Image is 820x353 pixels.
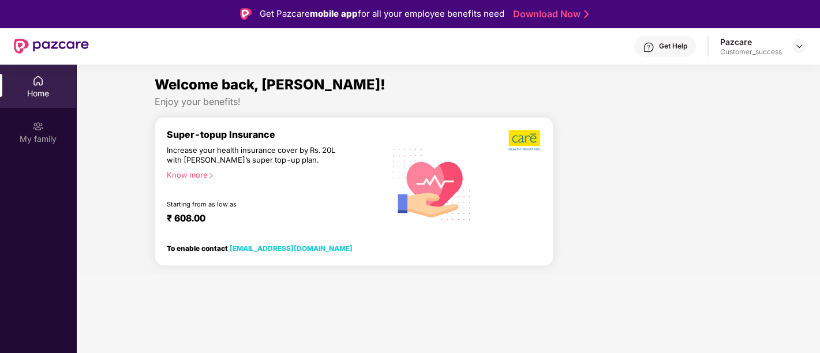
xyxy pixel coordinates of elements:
[208,172,214,179] span: right
[584,8,589,20] img: Stroke
[240,8,252,20] img: Logo
[310,8,358,19] strong: mobile app
[659,42,687,51] div: Get Help
[385,136,478,231] img: svg+xml;base64,PHN2ZyB4bWxucz0iaHR0cDovL3d3dy53My5vcmcvMjAwMC9zdmciIHhtbG5zOnhsaW5rPSJodHRwOi8vd3...
[720,47,782,57] div: Customer_success
[167,213,374,227] div: ₹ 608.00
[32,121,44,132] img: svg+xml;base64,PHN2ZyB3aWR0aD0iMjAiIGhlaWdodD0iMjAiIHZpZXdCb3g9IjAgMCAyMCAyMCIgZmlsbD0ibm9uZSIgeG...
[643,42,654,53] img: svg+xml;base64,PHN2ZyBpZD0iSGVscC0zMngzMiIgeG1sbnM9Imh0dHA6Ly93d3cudzMub3JnLzIwMDAvc3ZnIiB3aWR0aD...
[513,8,585,20] a: Download Now
[795,42,804,51] img: svg+xml;base64,PHN2ZyBpZD0iRHJvcGRvd24tMzJ4MzIiIHhtbG5zPSJodHRwOi8vd3d3LnczLm9yZy8yMDAwL3N2ZyIgd2...
[167,200,336,208] div: Starting from as low as
[720,36,782,47] div: Pazcare
[32,75,44,87] img: svg+xml;base64,PHN2ZyBpZD0iSG9tZSIgeG1sbnM9Imh0dHA6Ly93d3cudzMub3JnLzIwMDAvc3ZnIiB3aWR0aD0iMjAiIG...
[155,76,385,93] span: Welcome back, [PERSON_NAME]!
[167,244,353,252] div: To enable contact
[230,244,353,253] a: [EMAIL_ADDRESS][DOMAIN_NAME]
[260,7,504,21] div: Get Pazcare for all your employee benefits need
[14,39,89,54] img: New Pazcare Logo
[167,129,385,140] div: Super-topup Insurance
[167,170,379,178] div: Know more
[508,129,541,151] img: b5dec4f62d2307b9de63beb79f102df3.png
[167,145,335,165] div: Increase your health insurance cover by Rs. 20L with [PERSON_NAME]’s super top-up plan.
[155,96,742,108] div: Enjoy your benefits!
